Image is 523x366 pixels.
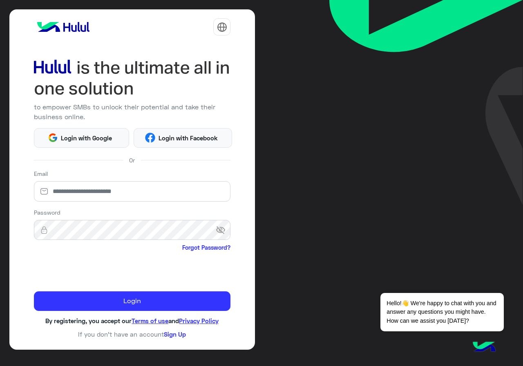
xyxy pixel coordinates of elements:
[34,19,93,35] img: logo
[134,128,232,148] button: Login with Facebook
[34,57,231,99] img: hululLoginTitle_EN.svg
[34,291,231,311] button: Login
[132,317,168,324] a: Terms of use
[216,223,230,237] span: visibility_off
[34,331,231,338] h6: If you don’t have an account
[34,187,54,195] img: email
[380,293,503,331] span: Hello!👋 We're happy to chat with you and answer any questions you might have. How can we assist y...
[34,128,129,148] button: Login with Google
[58,133,115,143] span: Login with Google
[34,253,158,285] iframe: reCAPTCHA
[34,169,48,178] label: Email
[164,331,186,338] a: Sign Up
[217,22,227,32] img: tab
[145,133,155,143] img: Facebook
[129,156,135,164] span: Or
[34,102,231,122] p: to empower SMBs to unlock their potential and take their business online.
[34,226,54,234] img: lock
[45,317,132,324] span: By registering, you accept our
[470,333,498,362] img: hulul-logo.png
[34,208,60,217] label: Password
[48,133,58,143] img: Google
[155,133,221,143] span: Login with Facebook
[179,317,219,324] a: Privacy Policy
[182,243,230,252] a: Forgot Password?
[168,317,179,324] span: and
